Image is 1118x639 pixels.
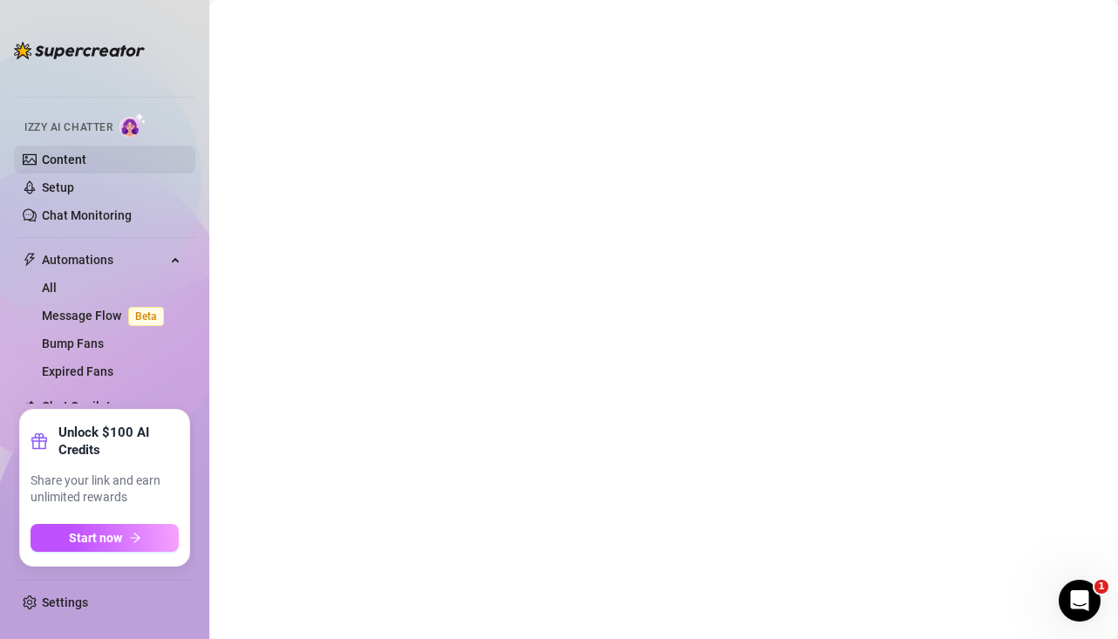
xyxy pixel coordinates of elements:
[42,364,113,378] a: Expired Fans
[1094,580,1108,594] span: 1
[31,432,48,450] span: gift
[23,400,34,412] img: Chat Copilot
[42,281,57,295] a: All
[1059,580,1101,622] iframe: Intercom live chat
[69,531,122,545] span: Start now
[42,153,86,167] a: Content
[119,112,147,138] img: AI Chatter
[129,532,141,544] span: arrow-right
[42,246,166,274] span: Automations
[14,42,145,59] img: logo-BBDzfeDw.svg
[58,424,179,459] strong: Unlock $100 AI Credits
[128,307,164,326] span: Beta
[42,595,88,609] a: Settings
[42,309,171,323] a: Message FlowBeta
[31,472,179,506] span: Share your link and earn unlimited rewards
[42,180,74,194] a: Setup
[31,524,179,552] button: Start nowarrow-right
[42,336,104,350] a: Bump Fans
[42,392,166,420] span: Chat Copilot
[23,253,37,267] span: thunderbolt
[42,208,132,222] a: Chat Monitoring
[24,119,112,136] span: Izzy AI Chatter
